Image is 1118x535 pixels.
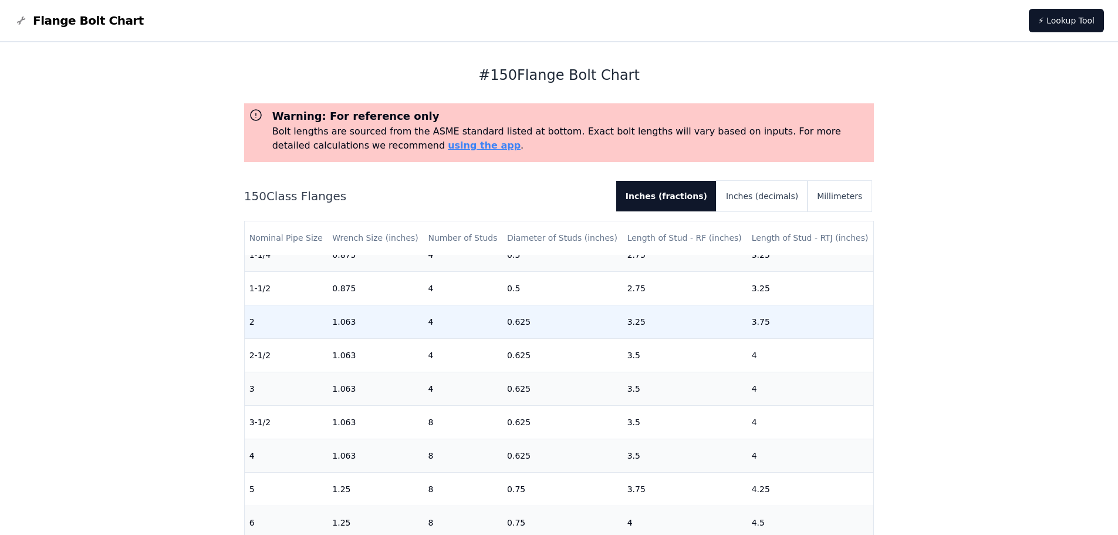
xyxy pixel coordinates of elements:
[245,372,328,405] td: 3
[502,305,623,338] td: 0.625
[14,12,144,29] a: Flange Bolt Chart LogoFlange Bolt Chart
[717,181,808,211] button: Inches (decimals)
[448,140,521,151] a: using the app
[245,439,328,472] td: 4
[245,305,328,338] td: 2
[747,372,874,405] td: 4
[747,405,874,439] td: 4
[623,305,747,338] td: 3.25
[272,125,870,153] p: Bolt lengths are sourced from the ASME standard listed at bottom. Exact bolt lengths will vary ba...
[623,405,747,439] td: 3.5
[747,221,874,255] th: Length of Stud - RTJ (inches)
[623,372,747,405] td: 3.5
[272,108,870,125] h3: Warning: For reference only
[747,439,874,472] td: 4
[747,305,874,338] td: 3.75
[423,439,502,472] td: 8
[502,439,623,472] td: 0.625
[623,472,747,506] td: 3.75
[502,271,623,305] td: 0.5
[423,305,502,338] td: 4
[747,338,874,372] td: 4
[623,271,747,305] td: 2.75
[502,472,623,506] td: 0.75
[245,472,328,506] td: 5
[1029,9,1104,32] a: ⚡ Lookup Tool
[623,338,747,372] td: 3.5
[423,338,502,372] td: 4
[623,221,747,255] th: Length of Stud - RF (inches)
[327,472,423,506] td: 1.25
[14,14,28,28] img: Flange Bolt Chart Logo
[327,405,423,439] td: 1.063
[423,472,502,506] td: 8
[423,271,502,305] td: 4
[423,405,502,439] td: 8
[502,338,623,372] td: 0.625
[33,12,144,29] span: Flange Bolt Chart
[423,221,502,255] th: Number of Studs
[244,66,874,85] h1: # 150 Flange Bolt Chart
[245,271,328,305] td: 1-1/2
[327,305,423,338] td: 1.063
[245,405,328,439] td: 3-1/2
[423,372,502,405] td: 4
[327,439,423,472] td: 1.063
[327,271,423,305] td: 0.875
[327,338,423,372] td: 1.063
[616,181,717,211] button: Inches (fractions)
[245,221,328,255] th: Nominal Pipe Size
[502,372,623,405] td: 0.625
[327,372,423,405] td: 1.063
[747,472,874,506] td: 4.25
[808,181,872,211] button: Millimeters
[244,188,607,204] h2: 150 Class Flanges
[502,221,623,255] th: Diameter of Studs (inches)
[502,405,623,439] td: 0.625
[747,271,874,305] td: 3.25
[623,439,747,472] td: 3.5
[327,221,423,255] th: Wrench Size (inches)
[245,338,328,372] td: 2-1/2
